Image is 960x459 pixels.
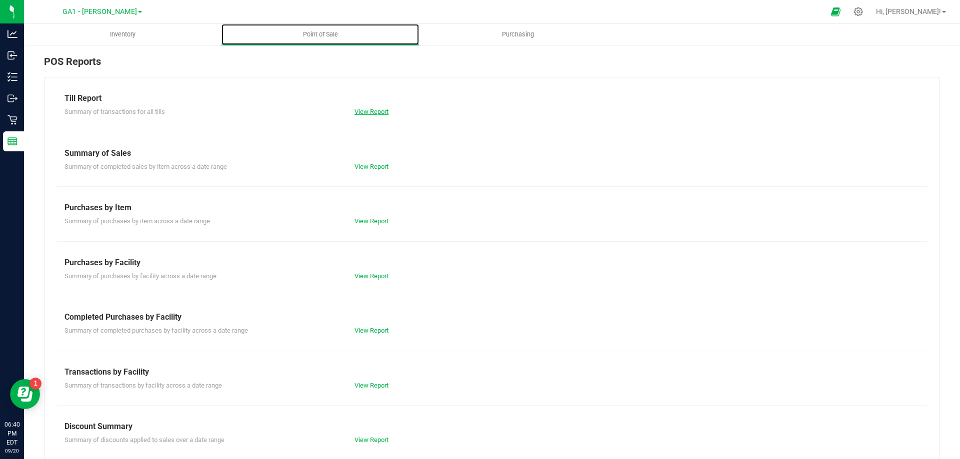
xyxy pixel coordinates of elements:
[824,2,847,21] span: Open Ecommerce Menu
[419,24,616,45] a: Purchasing
[96,30,149,39] span: Inventory
[876,7,941,15] span: Hi, [PERSON_NAME]!
[29,378,41,390] iframe: Resource center unread badge
[64,217,210,225] span: Summary of purchases by item across a date range
[64,163,227,170] span: Summary of completed sales by item across a date range
[852,7,864,16] div: Manage settings
[64,327,248,334] span: Summary of completed purchases by facility across a date range
[10,379,40,409] iframe: Resource center
[62,7,137,16] span: GA1 - [PERSON_NAME]
[44,54,940,77] div: POS Reports
[7,29,17,39] inline-svg: Analytics
[4,447,19,455] p: 09/20
[7,115,17,125] inline-svg: Retail
[64,257,919,269] div: Purchases by Facility
[64,436,224,444] span: Summary of discounts applied to sales over a date range
[64,421,919,433] div: Discount Summary
[4,420,19,447] p: 06:40 PM EDT
[7,50,17,60] inline-svg: Inbound
[64,382,222,389] span: Summary of transactions by facility across a date range
[221,24,419,45] a: Point of Sale
[488,30,547,39] span: Purchasing
[354,217,388,225] a: View Report
[24,24,221,45] a: Inventory
[64,108,165,115] span: Summary of transactions for all tills
[64,202,919,214] div: Purchases by Item
[64,147,919,159] div: Summary of Sales
[64,366,919,378] div: Transactions by Facility
[354,108,388,115] a: View Report
[289,30,351,39] span: Point of Sale
[354,382,388,389] a: View Report
[7,93,17,103] inline-svg: Outbound
[7,136,17,146] inline-svg: Reports
[64,272,216,280] span: Summary of purchases by facility across a date range
[354,272,388,280] a: View Report
[64,92,919,104] div: Till Report
[7,72,17,82] inline-svg: Inventory
[354,436,388,444] a: View Report
[64,311,919,323] div: Completed Purchases by Facility
[354,327,388,334] a: View Report
[354,163,388,170] a: View Report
